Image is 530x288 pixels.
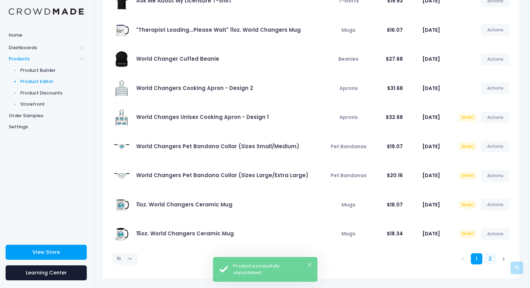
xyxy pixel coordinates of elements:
[422,143,440,150] span: [DATE]
[9,32,84,39] span: Home
[386,55,403,62] span: $27.68
[136,113,269,121] a: World Changes Unisex Cooking Apron - Design 1
[20,90,84,97] span: Product Discounts
[9,8,84,15] img: Logo
[6,245,87,260] a: View Store
[136,230,234,237] a: 15oz. World Changers Ceramic Mug
[459,201,476,209] span: Draft
[331,172,367,179] span: Pet Bandanas
[459,114,476,121] span: Draft
[339,114,358,121] span: Aprons
[422,230,440,237] span: [DATE]
[481,24,509,36] a: Actions
[32,249,60,256] span: View Store
[481,141,509,152] a: Actions
[136,26,301,33] a: "Therapist Loading...Please Wait" 11oz. World Changers Mug
[136,201,232,208] a: 11oz. World Changers Ceramic Mug
[481,82,509,94] a: Actions
[387,172,403,179] span: $20.16
[387,26,403,33] span: $16.07
[484,253,496,265] a: 2
[422,114,440,121] span: [DATE]
[341,230,355,237] span: Mugs
[20,78,84,85] span: Product Editor
[339,85,358,92] span: Aprons
[20,67,84,74] span: Product Builder
[341,201,355,208] span: Mugs
[387,143,403,150] span: $19.07
[9,123,84,130] span: Settings
[9,55,78,62] span: Products
[331,143,367,150] span: Pet Bandanas
[481,170,509,182] a: Actions
[481,112,509,123] a: Actions
[6,265,87,280] a: Learning Center
[422,85,440,92] span: [DATE]
[387,201,403,208] span: $18.07
[481,228,509,240] a: Actions
[422,26,440,33] span: [DATE]
[422,172,440,179] span: [DATE]
[387,85,403,92] span: $31.68
[341,26,355,33] span: Mugs
[20,101,84,108] span: Storefront
[136,55,219,62] a: World Changer Cuffed Beanie
[459,143,476,150] span: Draft
[422,55,440,62] span: [DATE]
[9,44,78,51] span: Dashboards
[481,199,509,211] a: Actions
[233,263,312,276] div: Product successfully unpublished.
[308,263,312,266] button: ×
[136,172,308,179] a: World Changers Pet Bandana Collar (Sizes Large/Extra Large)
[136,84,253,92] a: World Changers Cooking Apron - Design 2
[459,230,476,238] span: Draft
[136,143,299,150] a: World Changers Pet Bandana Collar (Sizes Small/Medium)
[459,172,476,180] span: Draft
[471,253,482,265] a: 1
[26,269,67,276] span: Learning Center
[481,53,509,65] a: Actions
[422,201,440,208] span: [DATE]
[386,114,403,121] span: $32.68
[338,55,359,62] span: Beanies
[387,230,403,237] span: $18.34
[9,112,84,119] span: Order Samples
